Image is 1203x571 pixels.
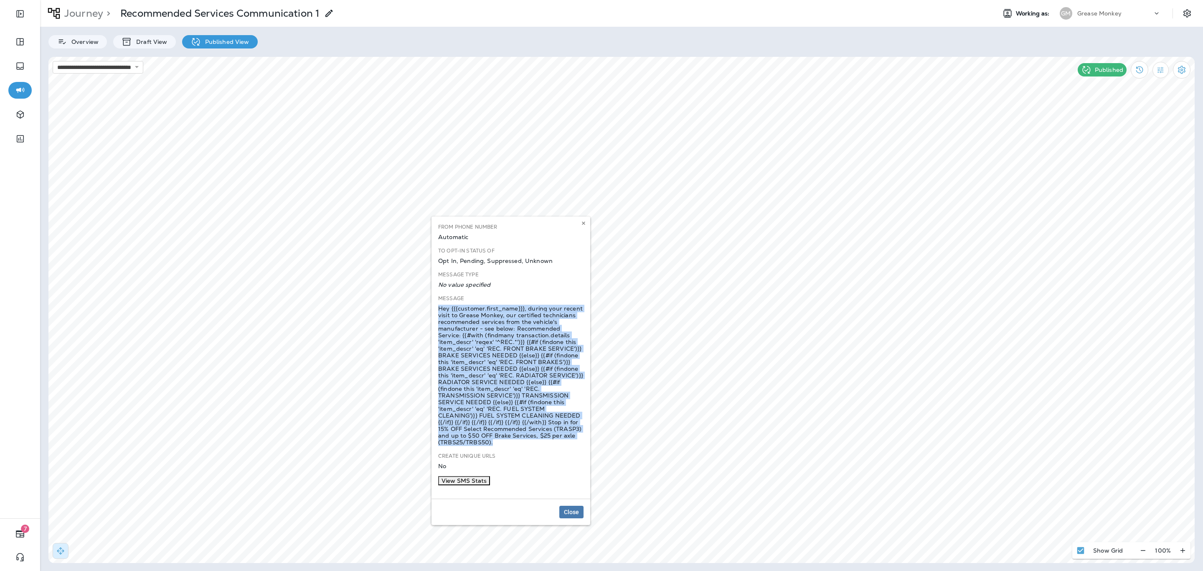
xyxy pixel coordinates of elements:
p: > [103,7,110,20]
label: From Phone Number [438,224,497,230]
div: GM [1060,7,1072,20]
label: Message [438,295,464,302]
button: Filter Statistics [1152,62,1169,78]
button: Settings [1173,61,1190,79]
div: Automatic [438,234,584,240]
label: Message Type [438,271,479,278]
button: Close [559,506,584,518]
button: 7 [8,525,32,542]
p: Journey [61,7,103,20]
label: To Opt-In Status Of [438,247,495,254]
span: Working as: [1016,10,1051,17]
p: Grease Monkey [1077,10,1122,17]
span: 7 [21,525,29,533]
div: No [438,463,584,469]
div: Opt In, Pending, Suppressed, Unknown [438,257,584,264]
p: Show Grid [1093,547,1123,554]
p: Draft View [132,38,167,45]
p: Published View [201,38,249,45]
button: Expand Sidebar [8,5,32,22]
button: View Changelog [1131,61,1148,79]
p: Published [1095,66,1123,73]
button: View SMS Stats [438,476,490,485]
div: Hey {{{customer.first_name}}}, during your recent visit to Grease Monkey, our certified technicia... [438,305,584,446]
button: Settings [1180,6,1195,21]
p: Recommended Services Communication 1 [120,7,319,20]
em: No value specified [438,281,491,288]
label: Create Unique URLs [438,453,496,459]
p: 100 % [1155,547,1171,554]
p: Overview [67,38,99,45]
span: Close [564,509,579,515]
